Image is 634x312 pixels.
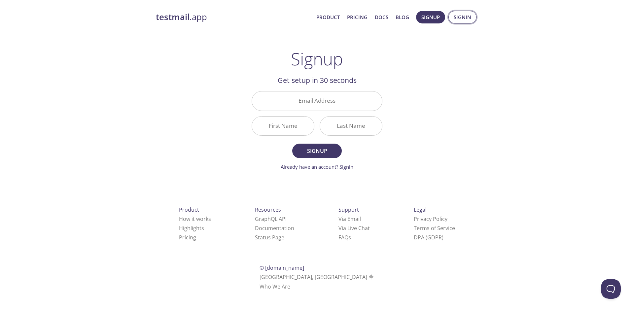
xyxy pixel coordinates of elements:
[281,163,353,170] a: Already have an account? Signin
[347,13,368,21] a: Pricing
[260,264,304,271] span: © [DOMAIN_NAME]
[179,206,199,213] span: Product
[348,234,351,241] span: s
[396,13,409,21] a: Blog
[414,215,447,223] a: Privacy Policy
[316,13,340,21] a: Product
[414,234,443,241] a: DPA (GDPR)
[414,225,455,232] a: Terms of Service
[338,225,370,232] a: Via Live Chat
[291,49,343,69] h1: Signup
[338,215,361,223] a: Via Email
[260,283,290,290] a: Who We Are
[448,11,476,23] button: Signin
[156,12,311,23] a: testmail.app
[179,234,196,241] a: Pricing
[156,11,190,23] strong: testmail
[179,225,204,232] a: Highlights
[260,273,375,281] span: [GEOGRAPHIC_DATA], [GEOGRAPHIC_DATA]
[299,146,335,156] span: Signup
[255,215,287,223] a: GraphQL API
[454,13,471,21] span: Signin
[255,225,294,232] a: Documentation
[252,75,382,86] h2: Get setup in 30 seconds
[179,215,211,223] a: How it works
[292,144,342,158] button: Signup
[338,234,351,241] a: FAQ
[416,11,445,23] button: Signup
[601,279,621,299] iframe: Help Scout Beacon - Open
[255,206,281,213] span: Resources
[414,206,427,213] span: Legal
[255,234,284,241] a: Status Page
[338,206,359,213] span: Support
[421,13,440,21] span: Signup
[375,13,388,21] a: Docs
